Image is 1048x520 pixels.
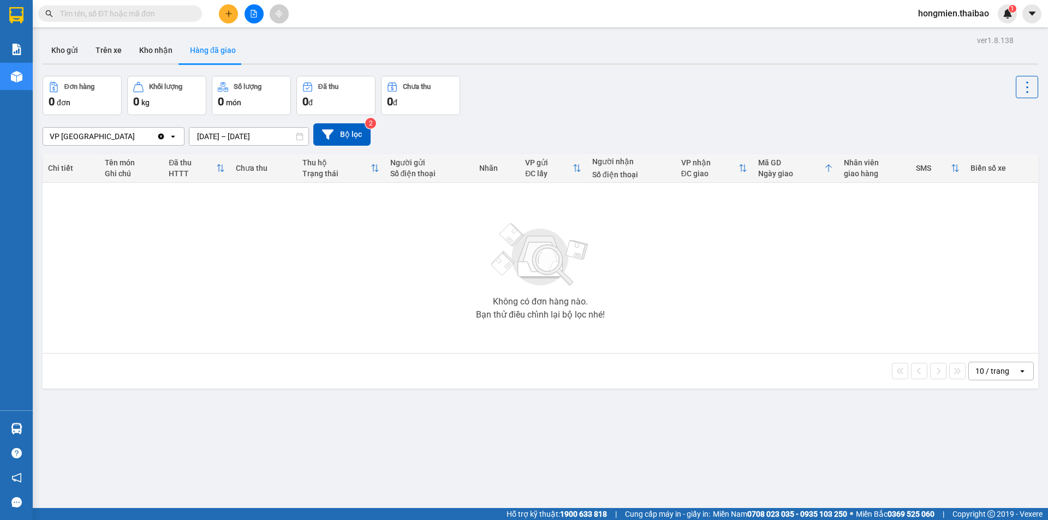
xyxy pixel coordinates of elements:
[163,154,230,183] th: Toggle SortBy
[105,158,158,167] div: Tên món
[313,123,371,146] button: Bộ lọc
[50,131,135,142] div: VP [GEOGRAPHIC_DATA]
[676,154,753,183] th: Toggle SortBy
[141,98,150,107] span: kg
[681,169,739,178] div: ĐC giao
[520,154,586,183] th: Toggle SortBy
[390,158,468,167] div: Người gửi
[987,510,995,518] span: copyright
[909,7,998,20] span: hongmien.thaibao
[758,158,824,167] div: Mã GD
[169,132,177,141] svg: open
[387,95,393,108] span: 0
[476,310,605,319] div: Bạn thử điều chỉnh lại bộ lọc nhé!
[149,83,182,91] div: Khối lượng
[105,169,158,178] div: Ghi chú
[625,508,710,520] span: Cung cấp máy in - giấy in:
[747,510,847,518] strong: 0708 023 035 - 0935 103 250
[850,512,853,516] span: ⚪️
[888,510,934,518] strong: 0369 525 060
[615,508,617,520] span: |
[970,164,1033,172] div: Biển số xe
[87,37,130,63] button: Trên xe
[403,83,431,91] div: Chưa thu
[390,169,468,178] div: Số điện thoại
[713,508,847,520] span: Miền Nam
[916,164,951,172] div: SMS
[250,10,258,17] span: file-add
[493,297,588,306] div: Không có đơn hàng nào.
[127,76,206,115] button: Khối lượng0kg
[11,44,22,55] img: solution-icon
[219,4,238,23] button: plus
[133,95,139,108] span: 0
[525,158,572,167] div: VP gửi
[169,169,216,178] div: HTTT
[236,164,291,172] div: Chưa thu
[43,76,122,115] button: Đơn hàng0đơn
[308,98,313,107] span: đ
[9,7,23,23] img: logo-vxr
[1022,4,1041,23] button: caret-down
[1003,9,1013,19] img: icon-new-feature
[977,34,1014,46] div: ver 1.8.138
[365,118,376,129] sup: 2
[136,131,137,142] input: Selected VP Sài Gòn.
[1009,5,1016,13] sup: 1
[218,95,224,108] span: 0
[592,157,670,166] div: Người nhận
[60,8,189,20] input: Tìm tên, số ĐT hoặc mã đơn
[296,76,376,115] button: Đã thu0đ
[1010,5,1014,13] span: 1
[753,154,838,183] th: Toggle SortBy
[486,217,595,293] img: svg+xml;base64,PHN2ZyBjbGFzcz0ibGlzdC1wbHVnX19zdmciIHhtbG5zPSJodHRwOi8vd3d3LnczLm9yZy8yMDAwL3N2Zy...
[234,83,261,91] div: Số lượng
[479,164,515,172] div: Nhãn
[381,76,460,115] button: Chưa thu0đ
[64,83,94,91] div: Đơn hàng
[318,83,338,91] div: Đã thu
[910,154,965,183] th: Toggle SortBy
[275,10,283,17] span: aim
[507,508,607,520] span: Hỗ trợ kỹ thuật:
[11,473,22,483] span: notification
[525,169,572,178] div: ĐC lấy
[681,158,739,167] div: VP nhận
[975,366,1009,376] div: 10 / trang
[57,98,70,107] span: đơn
[157,132,165,141] svg: Clear value
[48,164,94,172] div: Chi tiết
[225,10,233,17] span: plus
[560,510,607,518] strong: 1900 633 818
[11,423,22,434] img: warehouse-icon
[297,154,384,183] th: Toggle SortBy
[302,169,370,178] div: Trạng thái
[11,497,22,507] span: message
[11,71,22,82] img: warehouse-icon
[856,508,934,520] span: Miền Bắc
[1027,9,1037,19] span: caret-down
[189,128,308,145] input: Select a date range.
[393,98,397,107] span: đ
[302,95,308,108] span: 0
[226,98,241,107] span: món
[302,158,370,167] div: Thu hộ
[592,170,670,179] div: Số điện thoại
[43,37,87,63] button: Kho gửi
[45,10,53,17] span: search
[169,158,216,167] div: Đã thu
[245,4,264,23] button: file-add
[844,158,905,167] div: Nhân viên
[270,4,289,23] button: aim
[844,169,905,178] div: giao hàng
[943,508,944,520] span: |
[130,37,181,63] button: Kho nhận
[181,37,245,63] button: Hàng đã giao
[758,169,824,178] div: Ngày giao
[49,95,55,108] span: 0
[212,76,291,115] button: Số lượng0món
[1018,367,1027,375] svg: open
[11,448,22,458] span: question-circle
